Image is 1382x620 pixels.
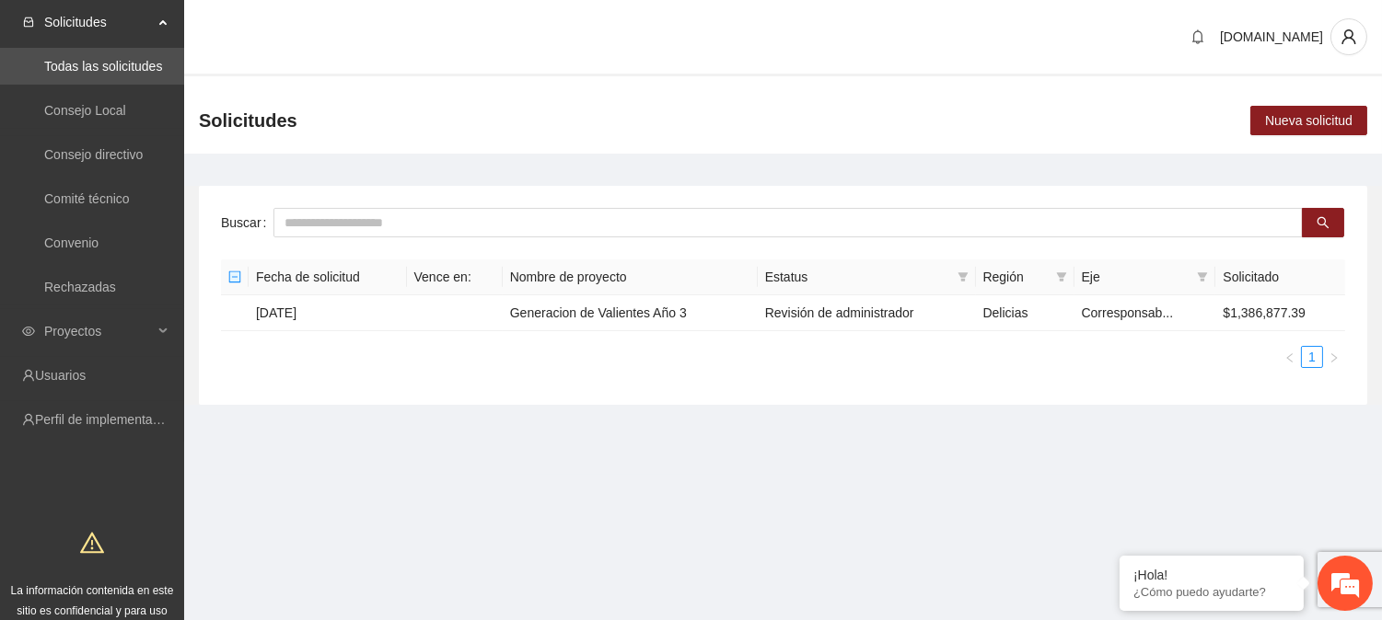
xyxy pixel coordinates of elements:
[1220,29,1323,44] span: [DOMAIN_NAME]
[1056,271,1067,282] span: filter
[1250,106,1367,135] button: Nueva solicitud
[1302,208,1344,237] button: search
[1193,263,1212,291] span: filter
[44,147,143,162] a: Consejo directivo
[503,259,758,295] th: Nombre de proyecto
[302,9,346,53] div: Minimizar ventana de chat en vivo
[35,412,179,427] a: Perfil de implementadora
[249,295,407,331] td: [DATE]
[1323,346,1345,368] button: right
[1184,29,1212,44] span: bell
[249,259,407,295] th: Fecha de solicitud
[96,94,309,118] div: Chatee con nosotros ahora
[407,259,503,295] th: Vence en:
[954,263,972,291] span: filter
[1215,295,1345,331] td: $1,386,877.39
[44,103,126,118] a: Consejo Local
[1197,271,1208,282] span: filter
[1265,110,1353,131] span: Nueva solicitud
[983,267,1049,287] span: Región
[1133,568,1290,582] div: ¡Hola!
[1302,347,1322,367] a: 1
[1183,22,1213,52] button: bell
[22,16,35,29] span: inbox
[80,531,104,555] span: warning
[221,208,273,237] label: Buscar
[1323,346,1345,368] li: Next Page
[107,204,254,390] span: Estamos en línea.
[976,295,1074,331] td: Delicias
[1301,346,1323,368] li: 1
[44,4,153,40] span: Solicitudes
[44,191,130,206] a: Comité técnico
[1284,352,1295,363] span: left
[44,280,116,294] a: Rechazadas
[44,235,99,250] a: Convenio
[958,271,969,282] span: filter
[1330,18,1367,55] button: user
[1082,305,1174,320] span: Corresponsab...
[228,270,241,283] span: minus-square
[503,295,758,331] td: Generacion de Valientes Año 3
[1133,585,1290,599] p: ¿Cómo puedo ayudarte?
[199,106,297,135] span: Solicitudes
[1082,267,1190,287] span: Eje
[22,325,35,338] span: eye
[765,267,950,287] span: Estatus
[1329,352,1340,363] span: right
[758,295,976,331] td: Revisión de administrador
[9,419,351,484] textarea: Escriba su mensaje y pulse “Intro”
[1317,216,1330,231] span: search
[35,368,86,383] a: Usuarios
[1279,346,1301,368] li: Previous Page
[44,59,162,74] a: Todas las solicitudes
[1052,263,1071,291] span: filter
[1279,346,1301,368] button: left
[1331,29,1366,45] span: user
[1215,259,1345,295] th: Solicitado
[44,313,153,350] span: Proyectos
